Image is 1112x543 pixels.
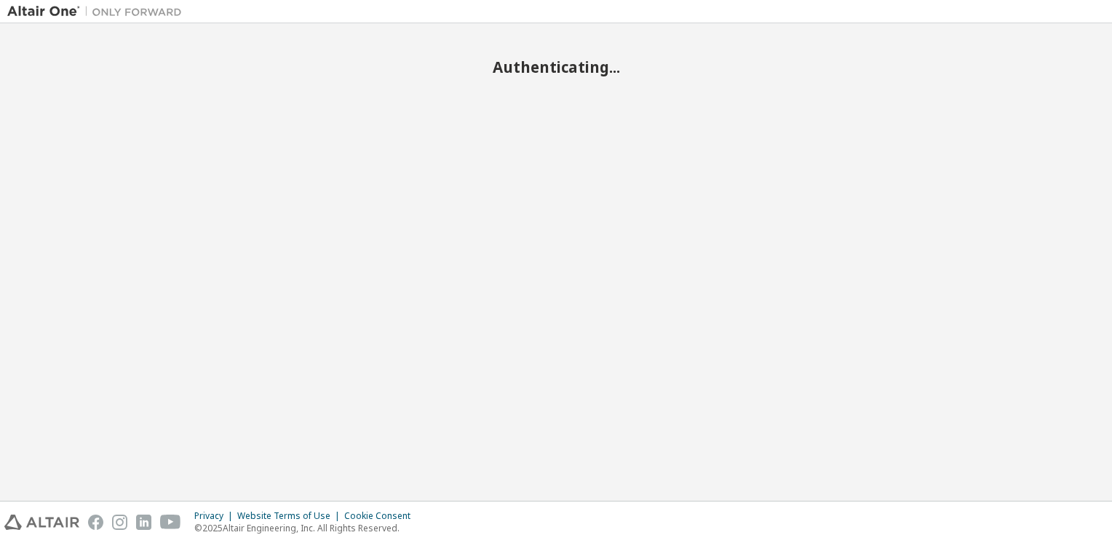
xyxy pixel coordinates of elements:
[112,515,127,530] img: instagram.svg
[4,515,79,530] img: altair_logo.svg
[88,515,103,530] img: facebook.svg
[344,510,419,522] div: Cookie Consent
[160,515,181,530] img: youtube.svg
[237,510,344,522] div: Website Terms of Use
[7,4,189,19] img: Altair One
[194,522,419,534] p: © 2025 Altair Engineering, Inc. All Rights Reserved.
[7,58,1105,76] h2: Authenticating...
[194,510,237,522] div: Privacy
[136,515,151,530] img: linkedin.svg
